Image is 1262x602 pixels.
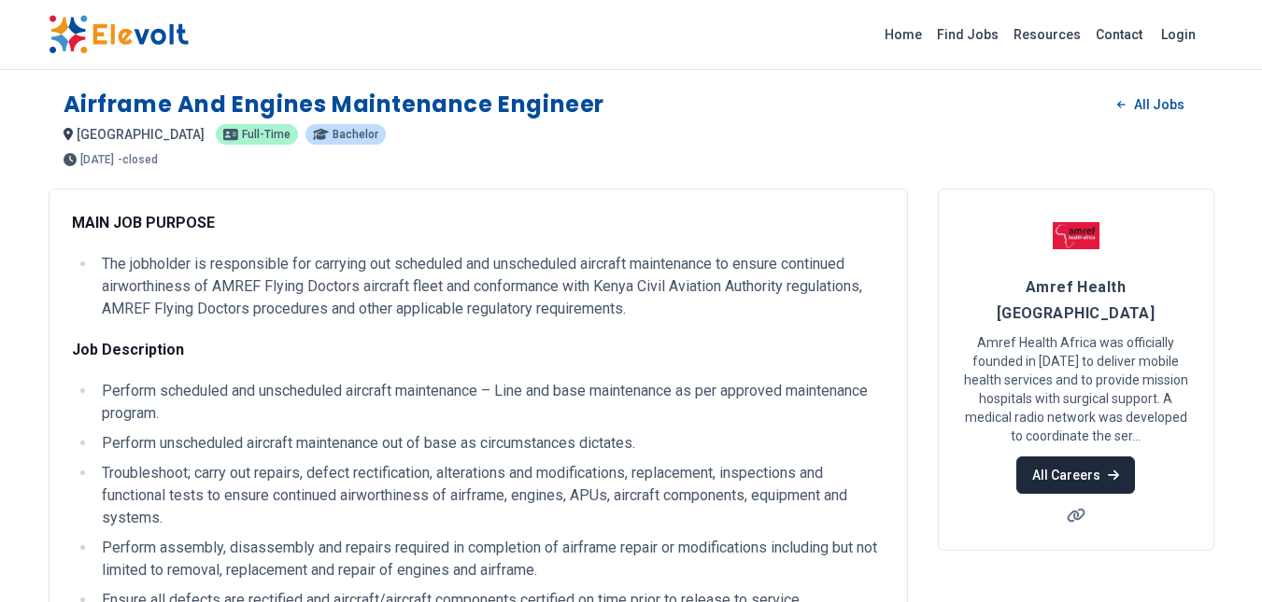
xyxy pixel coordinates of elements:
[333,129,378,140] span: Bachelor
[72,214,215,231] strong: MAIN JOB PURPOSE
[961,333,1191,445] p: Amref Health Africa was officially founded in [DATE] to deliver mobile health services and to pro...
[242,129,291,140] span: Full-time
[96,253,885,320] li: The jobholder is responsible for carrying out scheduled and unscheduled aircraft maintenance to e...
[96,462,885,529] li: Troubleshoot; carry out repairs, defect rectification, alterations and modifications, replacement...
[1102,91,1198,119] a: All Jobs
[80,154,114,165] span: [DATE]
[1150,16,1207,53] a: Login
[77,127,205,142] span: [GEOGRAPHIC_DATA]
[96,537,885,581] li: Perform assembly, disassembly and repairs required in completion of airframe repair or modificati...
[64,90,605,119] h1: Airframe and Engines Maintenance Engineer
[96,432,885,455] li: Perform unscheduled aircraft maintenance out of base as circumstances dictates.
[72,341,184,358] strong: Job Description
[96,380,885,425] li: Perform scheduled and unscheduled aircraft maintenance – Line and base maintenance as per approve...
[1006,20,1088,49] a: Resources
[1053,212,1099,259] img: Amref Health Africa
[49,15,189,54] img: Elevolt
[997,278,1156,322] span: Amref Health [GEOGRAPHIC_DATA]
[1169,512,1262,602] iframe: Chat Widget
[1016,456,1135,494] a: All Careers
[118,154,158,165] p: - closed
[929,20,1006,49] a: Find Jobs
[1088,20,1150,49] a: Contact
[877,20,929,49] a: Home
